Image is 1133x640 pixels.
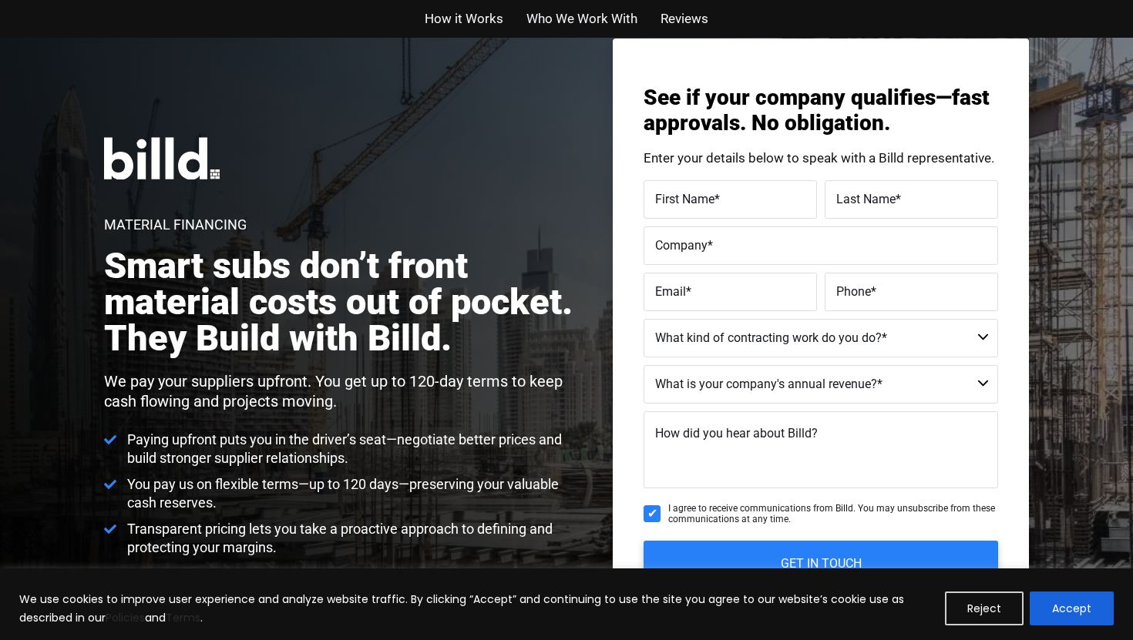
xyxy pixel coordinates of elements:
[661,8,708,30] a: Reviews
[106,610,145,625] a: Policies
[123,431,583,467] span: Paying upfront puts you in the driver’s seat—negotiate better prices and build stronger supplier ...
[836,192,896,206] span: Last Name
[644,541,998,587] input: GET IN TOUCH
[668,503,998,525] span: I agree to receive communications from Billd. You may unsubscribe from these communications at an...
[644,85,998,136] h3: See if your company qualifies—fast approvals. No obligation.
[425,8,503,30] a: How it Works
[655,284,686,299] span: Email
[644,152,998,165] p: Enter your details below to speak with a Billd representative.
[166,610,200,625] a: Terms
[644,505,661,522] input: I agree to receive communications from Billd. You may unsubscribe from these communications at an...
[526,8,637,30] a: Who We Work With
[655,238,708,253] span: Company
[655,192,714,206] span: First Name
[945,591,1024,625] button: Reject
[836,284,871,299] span: Phone
[104,218,247,232] h1: Material Financing
[104,247,583,356] h2: Smart subs don’t front material costs out of pocket. They Build with Billd.
[655,426,818,441] span: How did you hear about Billd?
[19,590,933,627] p: We use cookies to improve user experience and analyze website traffic. By clicking “Accept” and c...
[104,371,583,411] p: We pay your suppliers upfront. You get up to 120-day terms to keep cash flowing and projects moving.
[1030,591,1114,625] button: Accept
[123,475,583,512] span: You pay us on flexible terms—up to 120 days—preserving your valuable cash reserves.
[123,520,583,557] span: Transparent pricing lets you take a proactive approach to defining and protecting your margins.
